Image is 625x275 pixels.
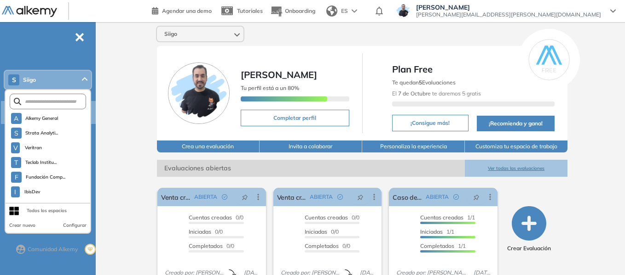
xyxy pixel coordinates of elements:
[152,5,212,16] a: Agendar una demo
[305,242,350,249] span: 0/0
[477,116,555,131] button: ¡Recomienda y gana!
[420,228,454,235] span: 1/1
[326,6,337,17] img: world
[473,193,480,201] span: pushpin
[392,115,469,131] button: ¡Consigue más!
[27,207,67,214] div: Todos los espacios
[63,222,87,229] button: Configurar
[194,193,217,201] span: ABIERTA
[13,144,18,152] span: V
[277,188,307,206] a: Venta cruzada 1
[398,90,431,97] b: 7 de Octubre
[168,62,230,124] img: Foto de perfil
[393,188,422,206] a: Caso de negocio Siigo
[189,242,223,249] span: Completados
[392,62,555,76] span: Plan Free
[357,193,364,201] span: pushpin
[23,188,41,196] span: IbisDev
[507,206,551,253] button: Crear Evaluación
[164,30,177,38] span: Siigo
[420,242,466,249] span: 1/1
[579,231,625,275] iframe: Chat Widget
[162,7,212,14] span: Agendar una demo
[189,214,243,221] span: 0/0
[25,159,57,166] span: Teclab Institu...
[9,222,35,229] button: Crear nuevo
[241,84,299,91] span: Tu perfil está a un 80%
[25,129,58,137] span: Strata Analyti...
[285,7,315,14] span: Onboarding
[15,174,18,181] span: F
[305,214,359,221] span: 0/0
[305,228,339,235] span: 0/0
[426,193,449,201] span: ABIERTA
[241,110,349,126] button: Completar perfil
[157,140,260,152] button: Crea una evaluación
[420,214,463,221] span: Cuentas creadas
[12,76,16,84] span: S
[189,228,223,235] span: 0/0
[23,144,43,152] span: Veritran
[579,231,625,275] div: Widget de chat
[14,159,18,166] span: T
[189,228,211,235] span: Iniciadas
[2,6,57,17] img: Logo
[416,11,601,18] span: [PERSON_NAME][EMAIL_ADDRESS][PERSON_NAME][DOMAIN_NAME]
[25,115,58,122] span: Alkemy General
[270,1,315,21] button: Onboarding
[305,242,339,249] span: Completados
[337,194,343,200] span: check-circle
[416,4,601,11] span: [PERSON_NAME]
[235,190,255,204] button: pushpin
[189,214,232,221] span: Cuentas creadas
[14,115,18,122] span: A
[237,7,263,14] span: Tutoriales
[465,160,567,177] button: Ver todas las evaluaciones
[25,174,65,181] span: Fundación Comp...
[189,242,234,249] span: 0/0
[305,228,327,235] span: Iniciadas
[305,214,348,221] span: Cuentas creadas
[507,244,551,253] span: Crear Evaluación
[465,140,567,152] button: Customiza tu espacio de trabajo
[14,129,18,137] span: S
[419,79,422,86] b: 5
[392,90,481,97] span: El te daremos 5 gratis
[241,69,317,80] span: [PERSON_NAME]
[420,242,454,249] span: Completados
[362,140,465,152] button: Personaliza la experiencia
[157,160,465,177] span: Evaluaciones abiertas
[352,9,357,13] img: arrow
[222,194,227,200] span: check-circle
[14,188,16,196] span: I
[466,190,486,204] button: pushpin
[23,76,36,84] span: Siigo
[420,214,475,221] span: 1/1
[161,188,191,206] a: Venta cruzada 2
[260,140,362,152] button: Invita a colaborar
[453,194,459,200] span: check-circle
[392,79,456,86] span: Te quedan Evaluaciones
[350,190,370,204] button: pushpin
[310,193,333,201] span: ABIERTA
[341,7,348,15] span: ES
[242,193,248,201] span: pushpin
[420,228,443,235] span: Iniciadas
